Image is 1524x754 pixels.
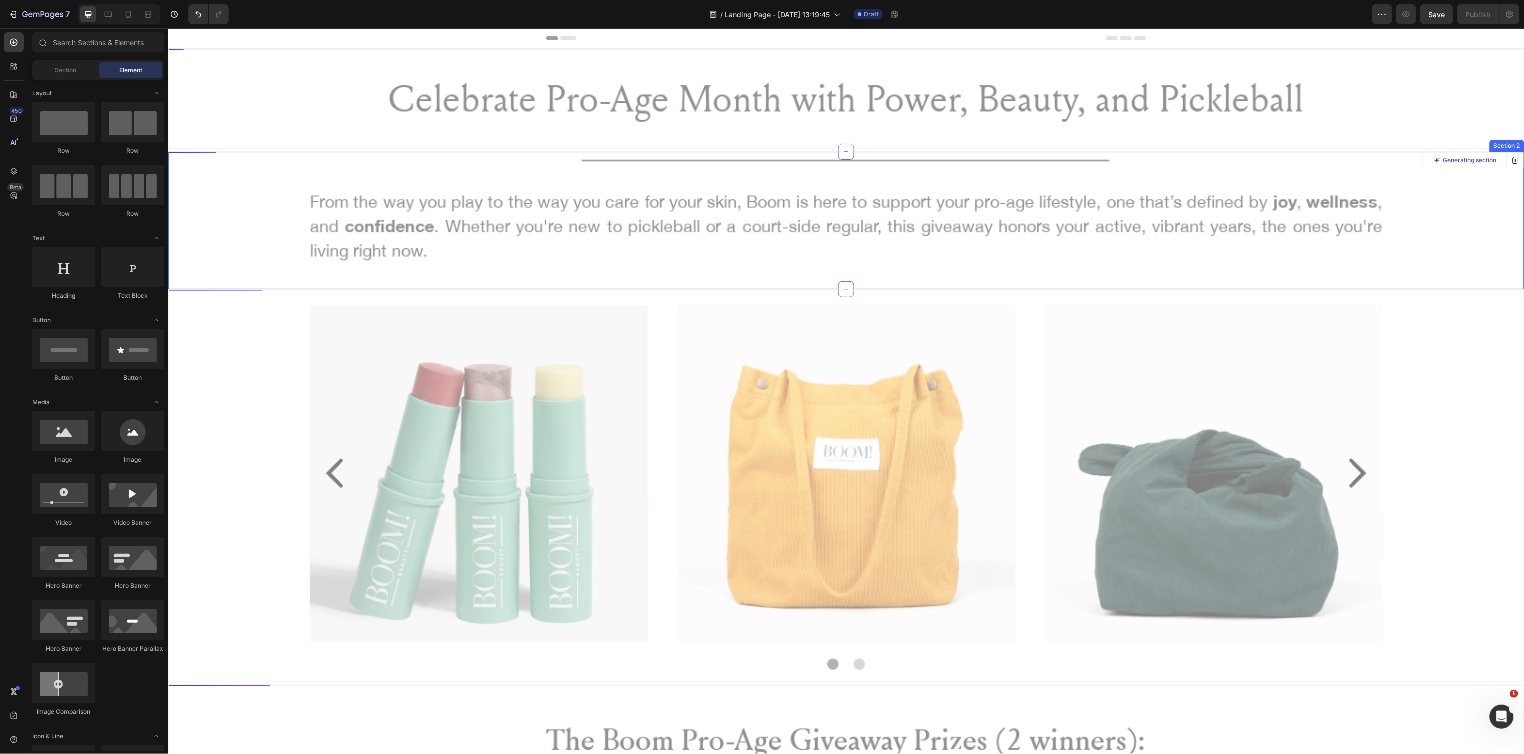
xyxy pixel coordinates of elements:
[188,4,229,24] div: Undo/Redo
[1466,9,1491,20] div: Publish
[101,291,164,300] div: Text Block
[32,32,164,52] input: Search Sections & Elements
[101,146,164,155] div: Row
[1490,705,1514,729] iframe: Intercom live chat
[32,732,63,741] span: Icon & Line
[101,209,164,218] div: Row
[32,581,95,590] div: Hero Banner
[32,234,45,243] span: Text
[4,4,74,24] button: 7
[720,9,723,20] span: /
[32,707,95,716] div: Image Comparison
[148,728,164,744] span: Toggle open
[101,518,164,527] div: Video Banner
[1429,10,1445,19] span: Save
[148,312,164,328] span: Toggle open
[32,291,95,300] div: Heading
[1510,690,1518,698] span: 1
[1420,4,1453,24] button: Save
[32,398,50,407] span: Media
[864,10,879,19] span: Draft
[55,66,77,75] span: Section
[148,85,164,101] span: Toggle open
[148,230,164,246] span: Toggle open
[148,394,164,410] span: Toggle open
[101,644,164,653] div: Hero Banner Parallax
[1275,128,1328,137] span: Generating section
[725,9,830,20] span: Landing Page - [DATE] 13:19:45
[1323,113,1354,122] div: Section 2
[32,89,52,98] span: Layout
[101,455,164,464] div: Image
[32,209,95,218] div: Row
[32,146,95,155] div: Row
[101,581,164,590] div: Hero Banner
[32,644,95,653] div: Hero Banner
[101,373,164,382] div: Button
[32,455,95,464] div: Image
[32,373,95,382] div: Button
[7,183,24,191] div: Beta
[1457,4,1499,24] button: Publish
[65,8,70,20] p: 7
[32,518,95,527] div: Video
[9,107,24,115] div: 450
[32,316,51,325] span: Button
[119,66,142,75] span: Element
